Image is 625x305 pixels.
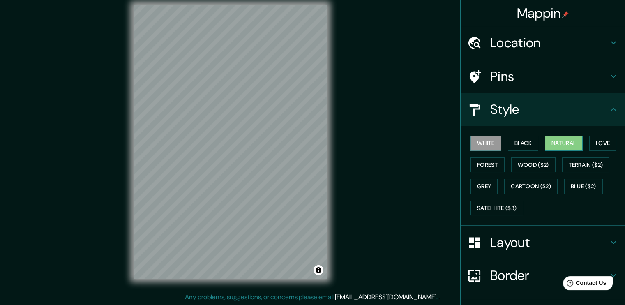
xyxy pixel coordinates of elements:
[589,136,616,151] button: Love
[314,265,323,275] button: Toggle attribution
[461,60,625,93] div: Pins
[470,157,505,173] button: Forest
[439,292,440,302] div: .
[470,201,523,216] button: Satellite ($3)
[470,136,501,151] button: White
[470,179,498,194] button: Grey
[564,179,603,194] button: Blue ($2)
[562,11,569,18] img: pin-icon.png
[461,259,625,292] div: Border
[461,93,625,126] div: Style
[511,157,556,173] button: Wood ($2)
[504,179,558,194] button: Cartoon ($2)
[508,136,539,151] button: Black
[490,234,609,251] h4: Layout
[490,35,609,51] h4: Location
[562,157,610,173] button: Terrain ($2)
[461,26,625,59] div: Location
[461,226,625,259] div: Layout
[490,68,609,85] h4: Pins
[517,5,569,21] h4: Mappin
[335,293,436,301] a: [EMAIL_ADDRESS][DOMAIN_NAME]
[552,273,616,296] iframe: Help widget launcher
[490,267,609,284] h4: Border
[438,292,439,302] div: .
[134,5,327,279] canvas: Map
[490,101,609,118] h4: Style
[185,292,438,302] p: Any problems, suggestions, or concerns please email .
[545,136,583,151] button: Natural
